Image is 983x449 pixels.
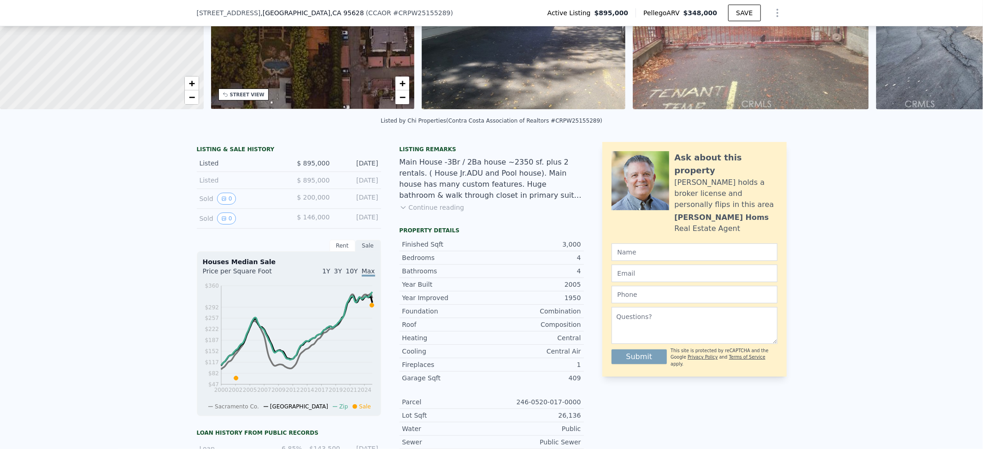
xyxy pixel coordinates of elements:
tspan: 2024 [357,387,371,393]
input: Phone [612,286,777,303]
div: Property details [400,227,584,234]
div: Listed by Chi Properties (Contra Costa Association of Realtors #CRPW25155289) [381,118,602,124]
span: $348,000 [683,9,718,17]
tspan: 2000 [214,387,228,393]
div: Listed [200,159,282,168]
a: Zoom in [185,77,199,90]
div: 26,136 [492,411,581,420]
tspan: 2009 [271,387,286,393]
div: Garage Sqft [402,373,492,383]
span: Sacramento Co. [215,403,259,410]
div: Heating [402,333,492,343]
div: [DATE] [337,213,378,224]
span: Active Listing [547,8,595,18]
div: Sold [200,213,282,224]
tspan: 2019 [329,387,343,393]
tspan: $47 [208,381,219,388]
div: Lot Sqft [402,411,492,420]
div: Bedrooms [402,253,492,262]
div: Composition [492,320,581,329]
tspan: 2012 [286,387,300,393]
div: Price per Square Foot [203,266,289,281]
span: + [400,77,406,89]
button: Submit [612,349,667,364]
div: 1950 [492,293,581,302]
div: [PERSON_NAME] holds a broker license and personally flips in this area [675,177,777,210]
span: , CA 95628 [330,9,364,17]
div: Main House -3Br / 2Ba house ~2350 sf. plus 2 rentals. ( House Jr.ADU and Pool house). Main house ... [400,157,584,201]
div: 3,000 [492,240,581,249]
div: Central [492,333,581,343]
div: Listed [200,176,282,185]
span: [GEOGRAPHIC_DATA] [270,403,328,410]
span: 1Y [322,267,330,275]
tspan: $152 [205,348,219,354]
div: 246-0520-017-0000 [492,397,581,407]
div: Central Air [492,347,581,356]
div: [DATE] [337,159,378,168]
div: Sewer [402,437,492,447]
span: $ 895,000 [297,177,330,184]
span: $895,000 [595,8,629,18]
span: # CRPW25155289 [393,9,451,17]
button: View historical data [217,193,236,205]
span: [STREET_ADDRESS] [197,8,261,18]
tspan: 2021 [343,387,357,393]
span: Zip [339,403,348,410]
input: Email [612,265,777,282]
button: SAVE [728,5,760,21]
div: This site is protected by reCAPTCHA and the Google and apply. [671,348,777,367]
tspan: $222 [205,326,219,333]
div: Combination [492,307,581,316]
div: Public [492,424,581,433]
div: 2005 [492,280,581,289]
button: Show Options [768,4,787,22]
div: [DATE] [337,193,378,205]
tspan: 2007 [257,387,271,393]
div: [PERSON_NAME] Homs [675,212,769,223]
span: $ 895,000 [297,160,330,167]
div: Parcel [402,397,492,407]
span: − [188,91,194,103]
input: Name [612,243,777,261]
div: [DATE] [337,176,378,185]
span: + [188,77,194,89]
span: 3Y [334,267,342,275]
div: Sold [200,193,282,205]
div: Year Improved [402,293,492,302]
div: Houses Median Sale [203,257,375,266]
tspan: 2014 [300,387,314,393]
tspan: $187 [205,337,219,343]
div: 4 [492,266,581,276]
span: Sale [359,403,371,410]
span: − [400,91,406,103]
span: 10Y [346,267,358,275]
tspan: 2005 [242,387,257,393]
div: Roof [402,320,492,329]
div: 4 [492,253,581,262]
button: Continue reading [400,203,465,212]
div: Rent [330,240,355,252]
div: 1 [492,360,581,369]
tspan: $82 [208,370,219,377]
div: Finished Sqft [402,240,492,249]
div: Water [402,424,492,433]
div: Fireplaces [402,360,492,369]
tspan: $360 [205,283,219,289]
tspan: $292 [205,304,219,311]
div: Cooling [402,347,492,356]
span: $ 200,000 [297,194,330,201]
a: Privacy Policy [688,354,718,360]
button: View historical data [217,213,236,224]
span: Pellego ARV [643,8,683,18]
a: Terms of Service [729,354,765,360]
div: Sale [355,240,381,252]
div: Bathrooms [402,266,492,276]
tspan: 2002 [228,387,242,393]
a: Zoom out [395,90,409,104]
div: Real Estate Agent [675,223,741,234]
div: Ask about this property [675,151,777,177]
tspan: $257 [205,315,219,322]
a: Zoom out [185,90,199,104]
div: STREET VIEW [230,91,265,98]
